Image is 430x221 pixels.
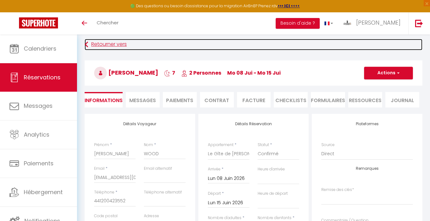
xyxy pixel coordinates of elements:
span: Calendriers [24,45,56,52]
a: ... [PERSON_NAME] [338,12,408,34]
label: Prénom [94,142,109,148]
label: Remise des clés [321,187,354,193]
span: Hébergement [24,188,63,196]
span: Messages [24,102,53,110]
li: CHECKLISTS [274,92,308,107]
span: 7 [164,69,175,77]
li: Ressources [348,92,382,107]
label: Adresse [144,213,159,219]
img: ... [343,18,352,28]
h4: Plateformes [321,122,413,126]
span: [PERSON_NAME] [356,19,401,27]
li: Journal [385,92,419,107]
label: Nom [144,142,153,148]
label: Départ [208,191,221,197]
label: Appartement [208,142,234,148]
label: Source [321,142,335,148]
li: FORMULAIRES [311,92,345,107]
label: Heure de départ [258,191,288,197]
h4: Remarques [321,166,413,171]
span: [PERSON_NAME] [94,69,158,77]
li: Paiements [163,92,197,107]
label: Téléphone [94,189,114,195]
label: Email [94,166,105,172]
a: Chercher [92,12,123,34]
label: Arrivée [208,166,221,172]
label: Téléphone alternatif [144,189,182,195]
label: Heure d'arrivée [258,166,285,172]
span: Réservations [24,73,61,81]
h4: Détails Réservation [208,122,299,126]
h4: Détails Voyageur [94,122,186,126]
span: Paiements [24,159,54,167]
label: Code postal [94,213,118,219]
label: Nombre d'enfants [258,215,292,221]
img: logout [415,19,423,27]
span: Analytics [24,131,49,138]
span: Chercher [97,19,119,26]
span: Mo 08 Jui - Mo 15 Jui [227,69,281,77]
a: Retourner vers [85,39,422,50]
label: Statut [258,142,269,148]
li: Facture [237,92,271,107]
span: 2 Personnes [181,69,221,77]
img: Super Booking [19,17,58,28]
label: Email alternatif [144,166,172,172]
button: Actions [364,67,413,79]
label: Nombre d'adultes [208,215,241,221]
li: Informations [85,92,123,107]
li: Contrat [200,92,234,107]
a: >>> ICI <<<< [278,3,300,9]
button: Besoin d'aide ? [276,18,320,29]
span: Messages [129,97,156,104]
